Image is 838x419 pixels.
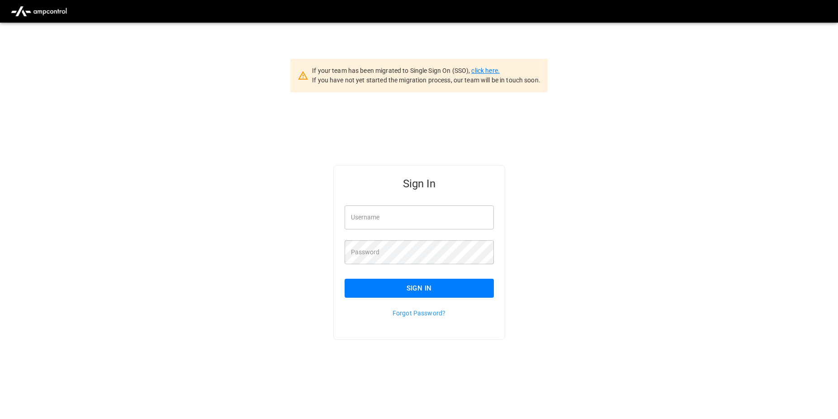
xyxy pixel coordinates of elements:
[312,67,471,74] span: If your team has been migrated to Single Sign On (SSO),
[7,3,71,20] img: ampcontrol.io logo
[471,67,499,74] a: click here.
[345,309,494,318] p: Forgot Password?
[345,176,494,191] h5: Sign In
[345,279,494,298] button: Sign In
[312,76,540,84] span: If you have not yet started the migration process, our team will be in touch soon.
